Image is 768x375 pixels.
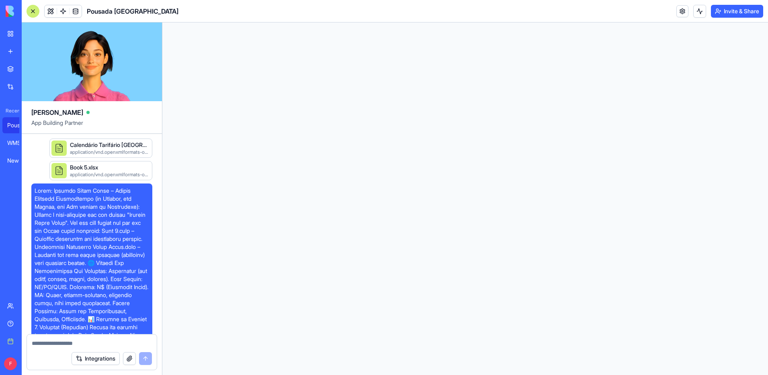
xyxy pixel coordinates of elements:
div: WMS HR Suite [7,139,30,147]
div: application/vnd.openxmlformats-officedocument.spreadsheetml.sheet [70,171,149,178]
span: Pousada [GEOGRAPHIC_DATA] [87,6,178,16]
div: New App [7,157,30,165]
img: logo [6,6,55,17]
div: Book 5.xlsx [70,163,149,171]
div: application/vnd.openxmlformats-officedocument.spreadsheetml.sheet [70,149,149,155]
span: [PERSON_NAME] [31,108,83,117]
div: Calendário Tarifário [GEOGRAPHIC_DATA]xlsx [70,141,149,149]
button: Integrations [72,352,120,365]
span: Recent [2,108,19,114]
a: New App [2,153,35,169]
a: WMS HR Suite [2,135,35,151]
span: App Building Partner [31,119,152,133]
span: F [4,357,17,370]
div: Pousada [GEOGRAPHIC_DATA] [7,121,30,129]
button: Invite & Share [711,5,763,18]
a: Pousada [GEOGRAPHIC_DATA] [2,117,35,133]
